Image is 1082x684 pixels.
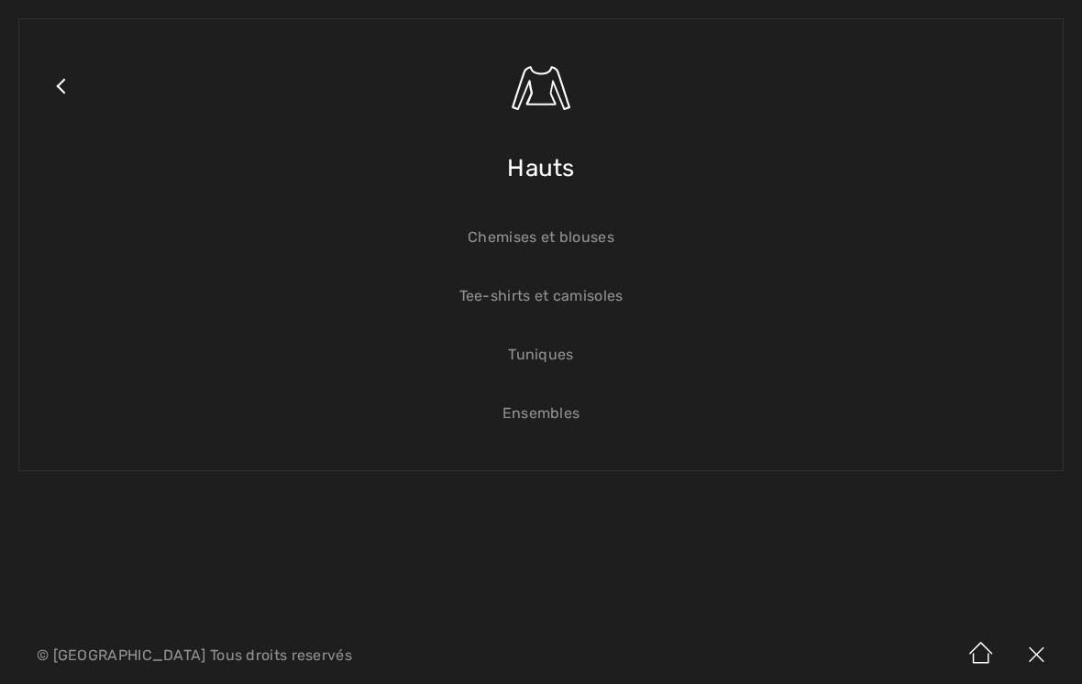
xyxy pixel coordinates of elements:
img: Accueil [954,627,1009,684]
a: Ensembles [38,393,1044,434]
p: © [GEOGRAPHIC_DATA] Tous droits reservés [37,649,635,662]
span: Hauts [507,136,575,201]
a: Tee-shirts et camisoles [38,276,1044,316]
a: Tuniques [38,335,1044,375]
img: X [1009,627,1064,684]
a: Chemises et blouses [38,217,1044,258]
